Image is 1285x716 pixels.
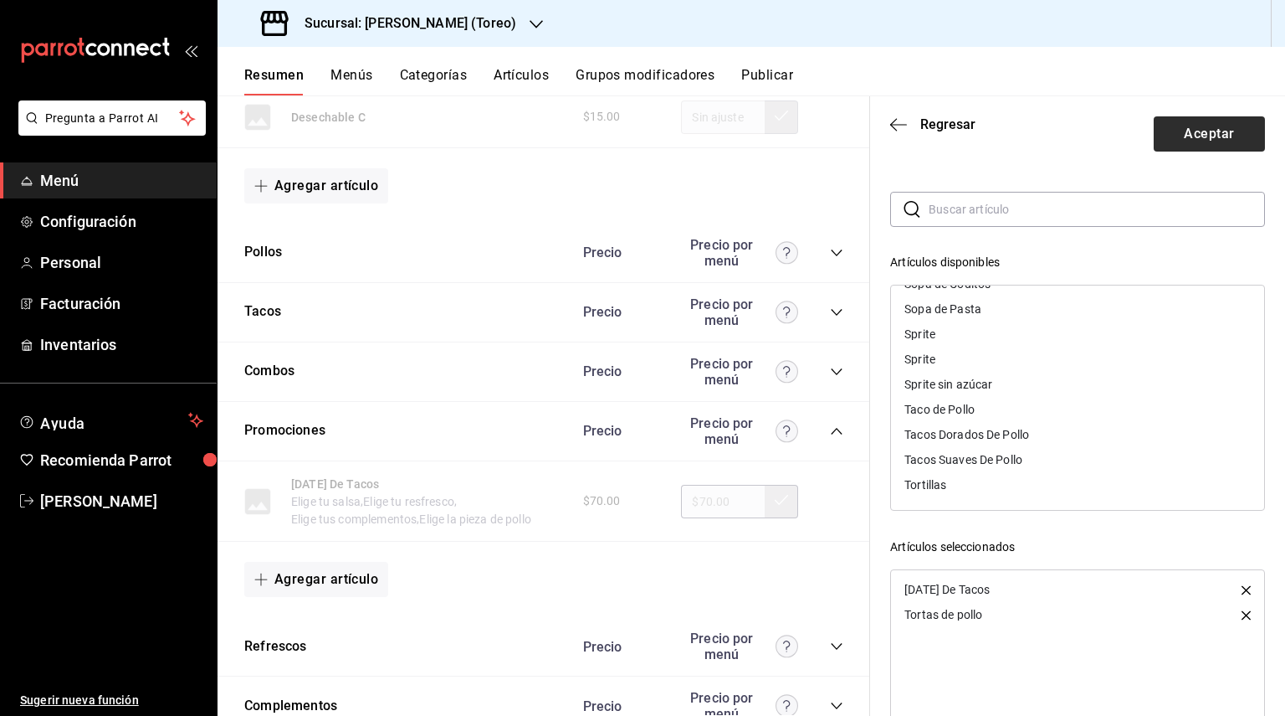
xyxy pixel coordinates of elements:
[904,303,981,315] div: Sopa de Pasta
[400,67,468,95] button: Categorías
[681,237,798,269] div: Precio por menú
[40,251,203,274] span: Personal
[244,168,388,203] button: Agregar artículo
[830,365,843,379] button: collapse-category-row
[904,609,982,621] div: Tortas de pollo
[890,538,1265,556] div: Artículos seleccionados
[891,322,1264,347] div: Sprite
[830,306,843,319] button: collapse-category-row
[18,100,206,136] button: Pregunta a Parrot AI
[904,353,935,365] div: Sprite
[830,699,843,713] button: collapse-category-row
[890,116,975,132] button: Regresar
[904,584,990,595] div: [DATE] De Tacos
[244,562,388,597] button: Agregar artículo
[1154,116,1265,152] button: Aceptar
[681,631,798,662] div: Precio por menú
[566,245,673,260] div: Precio
[681,296,798,328] div: Precio por menú
[741,67,793,95] button: Publicar
[244,67,304,95] button: Resumen
[681,415,798,447] div: Precio por menú
[929,193,1265,226] input: Buscar artículo
[566,698,673,714] div: Precio
[904,328,935,340] div: Sprite
[40,210,203,233] span: Configuración
[12,121,206,139] a: Pregunta a Parrot AI
[904,454,1022,466] div: Tacos Suaves De Pollo
[244,637,307,657] button: Refrescos
[566,639,673,655] div: Precio
[184,44,197,57] button: open_drawer_menu
[890,254,1265,271] div: Artículos disponibles
[244,362,294,381] button: Combos
[566,423,673,439] div: Precio
[891,472,1264,497] div: Tortillas
[244,421,325,440] button: Promociones
[244,67,1285,95] div: navigation tabs
[904,479,946,491] div: Tortillas
[891,296,1264,322] div: Sopa de Pasta
[904,379,992,390] div: Sprite sin azúcar
[891,347,1264,372] div: Sprite
[891,397,1264,422] div: Taco de Pollo
[566,304,673,320] div: Precio
[904,429,1029,440] div: Tacos Dorados De Pollo
[830,640,843,653] button: collapse-category-row
[891,372,1264,397] div: Sprite sin azúcar
[40,292,203,315] span: Facturación
[40,410,182,430] span: Ayuda
[40,333,203,356] span: Inventarios
[681,356,798,388] div: Precio por menú
[830,246,843,260] button: collapse-category-row
[330,67,372,95] button: Menús
[891,422,1264,447] div: Tacos Dorados De Pollo
[576,67,714,95] button: Grupos modificadores
[40,169,203,192] span: Menú
[891,447,1264,472] div: Tacos Suaves De Pollo
[40,490,203,513] span: [PERSON_NAME]
[291,13,516,33] h3: Sucursal: [PERSON_NAME] (Toreo)
[244,697,337,716] button: Complementos
[244,243,282,262] button: Pollos
[494,67,549,95] button: Artículos
[830,425,843,438] button: collapse-category-row
[20,692,203,709] span: Sugerir nueva función
[566,363,673,379] div: Precio
[40,449,203,471] span: Recomienda Parrot
[920,116,975,132] span: Regresar
[45,110,180,127] span: Pregunta a Parrot AI
[904,404,975,415] div: Taco de Pollo
[244,302,281,322] button: Tacos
